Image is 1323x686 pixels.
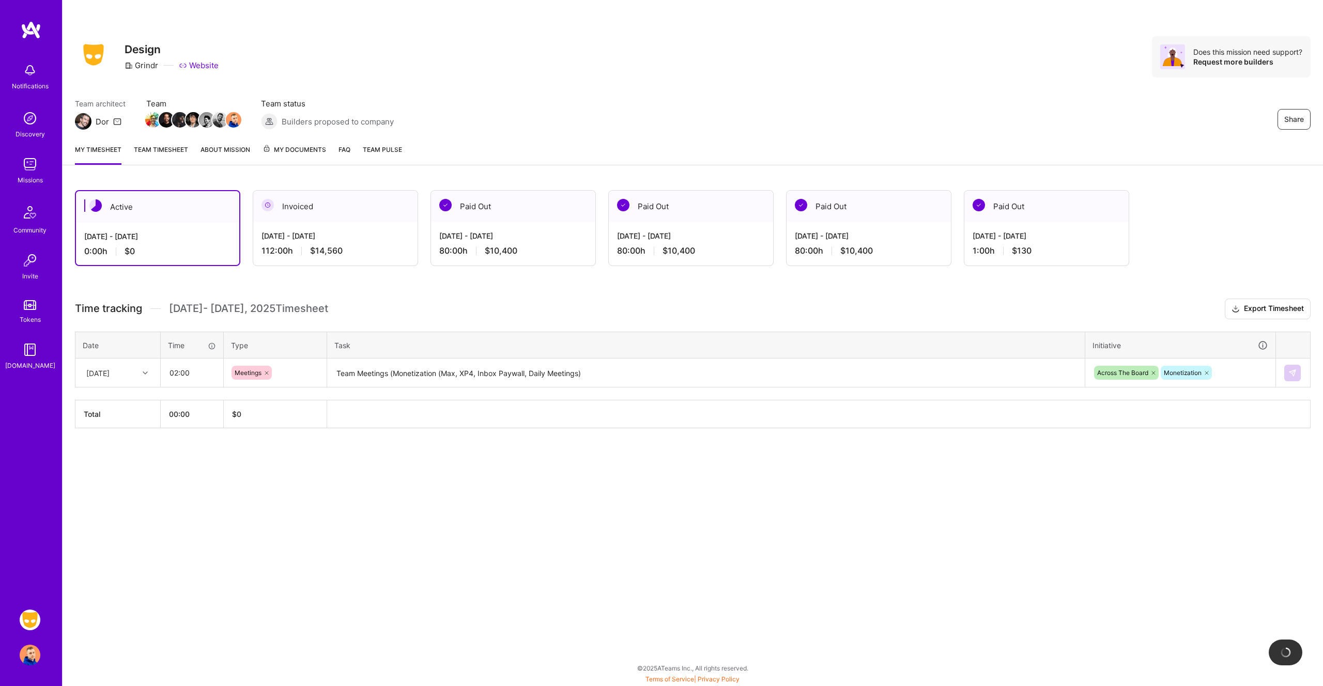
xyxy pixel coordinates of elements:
[363,146,402,153] span: Team Pulse
[787,191,951,222] div: Paid Out
[261,230,409,241] div: [DATE] - [DATE]
[327,332,1085,358] th: Task
[160,111,173,129] a: Team Member Avatar
[253,191,418,222] div: Invoiced
[1278,109,1311,130] button: Share
[1232,304,1240,315] i: icon Download
[282,116,394,127] span: Builders proposed to company
[1288,369,1297,377] img: Submit
[20,645,40,665] img: User Avatar
[18,175,43,185] div: Missions
[75,400,161,428] th: Total
[617,245,765,256] div: 80:00 h
[200,111,213,129] a: Team Member Avatar
[1193,57,1302,67] div: Request more builders
[169,302,328,315] span: [DATE] - [DATE] , 2025 Timesheet
[89,199,102,212] img: Active
[339,144,350,165] a: FAQ
[964,191,1129,222] div: Paid Out
[5,360,55,371] div: [DOMAIN_NAME]
[310,245,343,256] span: $14,560
[235,369,261,377] span: Meetings
[795,230,943,241] div: [DATE] - [DATE]
[20,314,41,325] div: Tokens
[179,60,219,71] a: Website
[168,340,216,351] div: Time
[973,199,985,211] img: Paid Out
[617,230,765,241] div: [DATE] - [DATE]
[1284,114,1304,124] span: Share
[161,359,223,386] input: HH:MM
[17,610,43,630] a: Grindr: Design
[439,245,587,256] div: 80:00 h
[146,98,240,109] span: Team
[17,645,43,665] a: User Avatar
[20,108,40,129] img: discovery
[75,144,121,165] a: My timesheet
[698,675,740,683] a: Privacy Policy
[75,98,126,109] span: Team architect
[609,191,773,222] div: Paid Out
[199,112,214,128] img: Team Member Avatar
[227,111,240,129] a: Team Member Avatar
[84,231,231,242] div: [DATE] - [DATE]
[212,112,228,128] img: Team Member Avatar
[20,60,40,81] img: bell
[24,300,36,310] img: tokens
[21,21,41,39] img: logo
[22,271,38,282] div: Invite
[224,332,327,358] th: Type
[186,112,201,128] img: Team Member Avatar
[263,144,326,155] span: My Documents
[75,113,91,130] img: Team Architect
[213,111,227,129] a: Team Member Avatar
[187,111,200,129] a: Team Member Avatar
[1225,299,1311,319] button: Export Timesheet
[16,129,45,139] div: Discovery
[485,245,517,256] span: $10,400
[1097,369,1148,377] span: Across The Board
[75,41,112,69] img: Company Logo
[159,112,174,128] img: Team Member Avatar
[145,112,161,128] img: Team Member Avatar
[1093,339,1268,351] div: Initiative
[173,111,187,129] a: Team Member Avatar
[76,191,239,223] div: Active
[328,360,1084,387] textarea: Team Meetings (Monetization (Max, XP4, Inbox Paywall, Daily Meetings)
[12,81,49,91] div: Notifications
[840,245,873,256] span: $10,400
[113,117,121,126] i: icon Mail
[161,400,224,428] th: 00:00
[13,225,47,236] div: Community
[84,246,231,257] div: 0:00 h
[75,332,161,358] th: Date
[363,144,402,165] a: Team Pulse
[125,246,135,257] span: $0
[172,112,188,128] img: Team Member Avatar
[20,250,40,271] img: Invite
[795,199,807,211] img: Paid Out
[645,675,694,683] a: Terms of Service
[125,60,158,71] div: Grindr
[973,230,1120,241] div: [DATE] - [DATE]
[617,199,629,211] img: Paid Out
[439,230,587,241] div: [DATE] - [DATE]
[1164,369,1202,377] span: Monetization
[973,245,1120,256] div: 1:00 h
[75,302,142,315] span: Time tracking
[645,675,740,683] span: |
[261,245,409,256] div: 112:00 h
[263,144,326,165] a: My Documents
[96,116,109,127] div: Dor
[1284,365,1302,381] div: null
[232,410,241,418] span: $ 0
[431,191,595,222] div: Paid Out
[20,610,40,630] img: Grindr: Design
[201,144,250,165] a: About Mission
[143,370,148,376] i: icon Chevron
[226,112,241,128] img: Team Member Avatar
[261,113,278,130] img: Builders proposed to company
[439,199,452,211] img: Paid Out
[20,154,40,175] img: teamwork
[663,245,695,256] span: $10,400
